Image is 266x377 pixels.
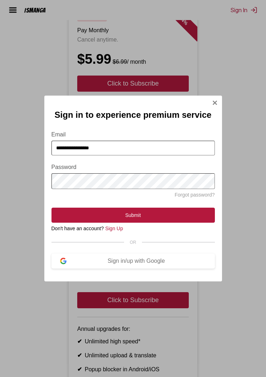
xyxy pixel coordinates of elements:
button: Submit [51,208,215,223]
a: Sign Up [105,226,123,231]
h2: Sign in to experience premium service [51,110,215,120]
div: Sign In Modal [44,96,222,281]
img: google-logo [60,258,66,264]
label: Email [51,131,215,138]
img: Close [212,100,218,106]
button: Sign in/up with Google [51,253,215,269]
div: Don't have an account? [51,226,215,231]
div: Sign in/up with Google [66,258,206,264]
div: OR [51,240,215,245]
label: Password [51,164,215,170]
a: Forgot password? [174,192,215,198]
